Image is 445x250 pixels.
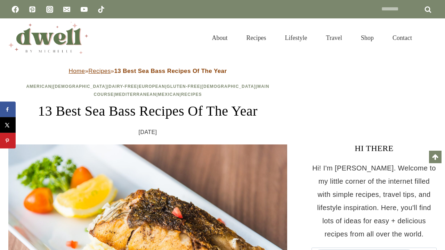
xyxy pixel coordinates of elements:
[114,68,227,74] strong: 13 Best Sea Bass Recipes Of The Year
[69,68,85,74] a: Home
[108,84,137,89] a: Dairy-Free
[202,84,256,89] a: [DEMOGRAPHIC_DATA]
[276,26,317,50] a: Lifestyle
[26,84,51,89] a: American
[383,26,421,50] a: Contact
[351,26,383,50] a: Shop
[203,26,237,50] a: About
[181,92,202,97] a: Recipes
[8,2,22,16] a: Facebook
[88,68,111,74] a: Recipes
[69,68,227,74] span: » »
[139,127,157,137] time: [DATE]
[25,2,39,16] a: Pinterest
[26,84,269,97] span: | | | | | | | | |
[311,161,437,241] p: Hi! I'm [PERSON_NAME]. Welcome to my little corner of the internet filled with simple recipes, tr...
[429,151,442,163] a: Scroll to top
[77,2,91,16] a: YouTube
[115,92,156,97] a: Mediterranean
[425,32,437,44] button: View Search Form
[60,2,74,16] a: Email
[8,101,287,122] h1: 13 Best Sea Bass Recipes Of The Year
[158,92,179,97] a: Mexican
[94,2,108,16] a: TikTok
[43,2,57,16] a: Instagram
[317,26,351,50] a: Travel
[203,26,421,50] nav: Primary Navigation
[311,142,437,155] h3: HI THERE
[139,84,165,89] a: European
[237,26,276,50] a: Recipes
[167,84,200,89] a: Gluten-Free
[8,22,88,54] img: DWELL by michelle
[53,84,107,89] a: [DEMOGRAPHIC_DATA]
